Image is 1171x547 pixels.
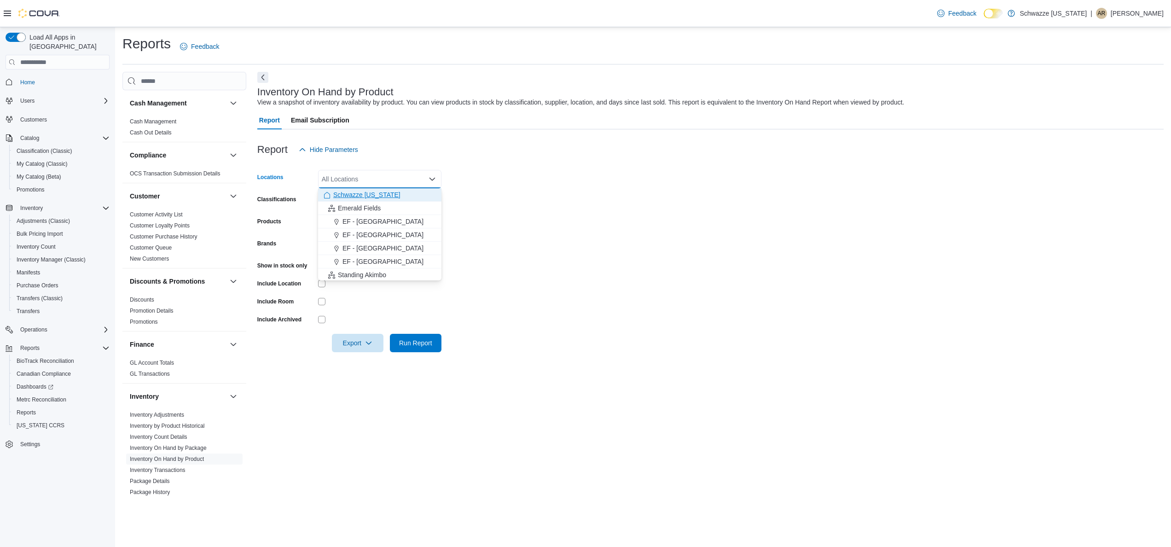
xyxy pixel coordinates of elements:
[130,467,186,473] a: Inventory Transactions
[130,211,183,218] a: Customer Activity List
[9,183,113,196] button: Promotions
[9,227,113,240] button: Bulk Pricing Import
[20,116,47,123] span: Customers
[130,255,169,262] span: New Customers
[18,9,60,18] img: Cova
[9,380,113,393] a: Dashboards
[130,129,172,136] span: Cash Out Details
[122,116,246,142] div: Cash Management
[933,4,980,23] a: Feedback
[13,407,40,418] a: Reports
[337,334,378,352] span: Export
[257,72,268,83] button: Next
[9,266,113,279] button: Manifests
[17,173,61,180] span: My Catalog (Beta)
[13,184,110,195] span: Promotions
[318,215,441,228] button: EF - [GEOGRAPHIC_DATA]
[130,118,176,125] span: Cash Management
[228,339,239,350] button: Finance
[13,145,110,157] span: Classification (Classic)
[13,241,59,252] a: Inventory Count
[257,240,276,247] label: Brands
[9,393,113,406] button: Metrc Reconciliation
[17,396,66,403] span: Metrc Reconciliation
[17,95,38,106] button: Users
[295,140,362,159] button: Hide Parameters
[984,18,984,19] span: Dark Mode
[130,371,170,377] a: GL Transactions
[17,438,110,450] span: Settings
[20,344,40,352] span: Reports
[2,75,113,88] button: Home
[20,326,47,333] span: Operations
[130,319,158,325] a: Promotions
[257,87,394,98] h3: Inventory On Hand by Product
[17,147,72,155] span: Classification (Classic)
[228,191,239,202] button: Customer
[13,280,62,291] a: Purchase Orders
[20,97,35,105] span: Users
[9,240,113,253] button: Inventory Count
[20,79,35,86] span: Home
[17,324,51,335] button: Operations
[13,158,71,169] a: My Catalog (Classic)
[257,196,296,203] label: Classifications
[9,279,113,292] button: Purchase Orders
[17,114,51,125] a: Customers
[13,184,48,195] a: Promotions
[130,170,220,177] a: OCS Transaction Submission Details
[429,175,436,183] button: Close list of options
[17,217,70,225] span: Adjustments (Classic)
[130,500,178,507] span: Product Expirations
[333,190,400,199] span: Schwazze [US_STATE]
[390,334,441,352] button: Run Report
[9,305,113,318] button: Transfers
[9,253,113,266] button: Inventory Manager (Classic)
[9,170,113,183] button: My Catalog (Beta)
[191,42,219,51] span: Feedback
[17,256,86,263] span: Inventory Manager (Classic)
[122,209,246,268] div: Customer
[130,277,205,286] h3: Discounts & Promotions
[13,293,66,304] a: Transfers (Classic)
[130,411,184,419] span: Inventory Adjustments
[13,171,110,182] span: My Catalog (Beta)
[130,277,226,286] button: Discounts & Promotions
[291,111,349,129] span: Email Subscription
[228,391,239,402] button: Inventory
[1098,8,1106,19] span: AR
[130,392,226,401] button: Inventory
[259,111,280,129] span: Report
[2,342,113,355] button: Reports
[984,9,1003,18] input: Dark Mode
[130,297,154,303] a: Discounts
[130,434,187,440] a: Inventory Count Details
[17,243,56,250] span: Inventory Count
[2,94,113,107] button: Users
[13,241,110,252] span: Inventory Count
[318,188,441,202] button: Schwazze [US_STATE]
[17,357,74,365] span: BioTrack Reconciliation
[122,409,246,546] div: Inventory
[257,298,294,305] label: Include Room
[13,394,70,405] a: Metrc Reconciliation
[13,394,110,405] span: Metrc Reconciliation
[13,254,110,265] span: Inventory Manager (Classic)
[17,324,110,335] span: Operations
[342,244,423,253] span: EF - [GEOGRAPHIC_DATA]
[17,114,110,125] span: Customers
[1020,8,1087,19] p: Schwazze [US_STATE]
[130,233,197,240] a: Customer Purchase History
[17,76,110,87] span: Home
[338,270,386,279] span: Standing Akimbo
[130,307,174,314] span: Promotion Details
[17,343,43,354] button: Reports
[13,407,110,418] span: Reports
[257,262,307,269] label: Show in stock only
[130,99,226,108] button: Cash Management
[13,267,44,278] a: Manifests
[9,292,113,305] button: Transfers (Classic)
[318,242,441,255] button: EF - [GEOGRAPHIC_DATA]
